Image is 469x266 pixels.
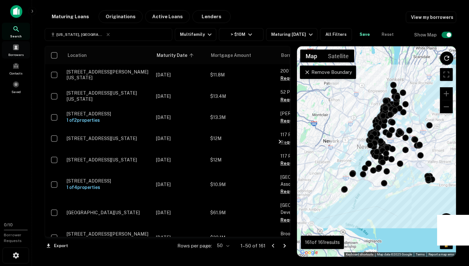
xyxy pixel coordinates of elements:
[300,50,323,62] button: Show street map
[210,209,274,216] p: $61.9M
[67,136,150,141] p: [STREET_ADDRESS][US_STATE]
[67,111,150,117] p: [STREET_ADDRESS]
[156,234,204,241] p: [DATE]
[219,28,264,41] button: > $10M
[210,93,274,100] p: $13.4M
[45,10,96,23] button: Maturing Loans
[320,28,352,41] button: All Filters
[279,241,290,251] button: Go to next page
[67,184,150,191] h6: 1 of 4 properties
[156,93,204,100] p: [DATE]
[177,242,212,250] p: Rows per page:
[156,156,204,163] p: [DATE]
[10,34,22,39] span: Search
[440,51,453,65] button: Reload search area
[299,248,320,257] a: Open this area in Google Maps (opens a new window)
[214,241,230,250] div: 50
[377,28,398,41] button: Reset
[67,51,87,59] span: Location
[156,135,204,142] p: [DATE]
[10,71,22,76] span: Contacts
[2,23,30,40] a: Search
[56,32,104,37] span: [US_STATE], [GEOGRAPHIC_DATA], [GEOGRAPHIC_DATA]
[416,253,425,256] a: Terms (opens in new tab)
[440,68,453,81] button: Toggle fullscreen view
[207,46,277,64] th: Mortgage Amount
[437,215,469,246] iframe: Chat Widget
[11,89,21,94] span: Saved
[241,242,265,250] p: 1–50 of 161
[10,5,22,18] img: capitalize-icon.png
[266,28,317,41] button: Maturing [DATE]
[346,252,373,257] button: Keyboard shortcuts
[8,52,24,57] span: Borrowers
[210,181,274,188] p: $10.9M
[304,68,352,76] p: Remove Boundary
[67,178,150,184] p: [STREET_ADDRESS]
[67,237,150,244] h6: 1 of 5 properties
[67,117,150,124] h6: 1 of 2 properties
[211,51,259,59] span: Mortgage Amount
[210,156,274,163] p: $12M
[156,209,204,216] p: [DATE]
[67,231,150,237] p: [STREET_ADDRESS][PERSON_NAME]
[192,10,231,23] button: Lenders
[299,248,320,257] img: Google
[156,181,204,188] p: [DATE]
[440,87,453,100] button: Zoom in
[45,28,172,41] button: [US_STATE], [GEOGRAPHIC_DATA], [GEOGRAPHIC_DATA]
[297,46,456,257] div: 0 0
[145,10,190,23] button: Active Loans
[414,31,438,38] h6: Show Map
[67,90,150,102] p: [STREET_ADDRESS][US_STATE][US_STATE]
[2,78,30,96] a: Saved
[156,71,204,78] p: [DATE]
[67,69,150,81] p: [STREET_ADDRESS][PERSON_NAME][US_STATE]
[377,253,412,256] span: Map data ©2025 Google
[4,223,13,227] span: 0 / 10
[440,100,453,113] button: Zoom out
[4,233,22,243] span: Borrower Requests
[210,114,274,121] p: $13.3M
[323,50,354,62] button: Show satellite imagery
[99,10,143,23] button: Originations
[428,253,454,256] a: Report a map error
[271,31,315,38] div: Maturing [DATE]
[45,241,70,251] button: Export
[210,71,274,78] p: $11.8M
[157,51,196,59] span: Maturity Date
[67,210,150,215] p: [GEOGRAPHIC_DATA][US_STATE]
[2,41,30,59] a: Borrowers
[153,46,207,64] th: Maturity Date
[67,157,150,163] p: [STREET_ADDRESS][US_STATE]
[2,60,30,77] a: Contacts
[210,135,274,142] p: $12M
[406,12,456,23] a: View my borrowers
[63,46,153,64] th: Location
[354,28,375,41] button: Save your search to get updates of matches that match your search criteria.
[305,239,340,246] p: 161 of 161 results
[210,234,274,241] p: $23.1M
[440,213,453,226] button: Map camera controls
[156,114,204,121] p: [DATE]
[175,28,216,41] button: Multifamily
